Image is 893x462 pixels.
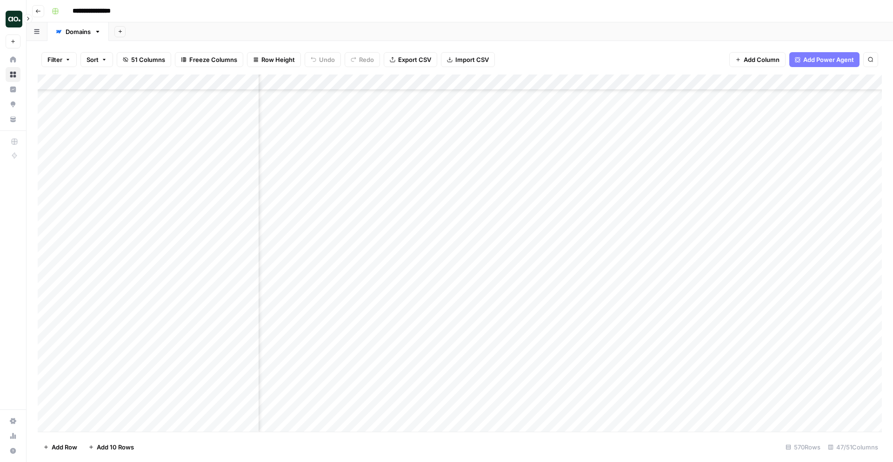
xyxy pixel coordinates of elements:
[6,11,22,27] img: AO Internal Ops Logo
[6,67,20,82] a: Browse
[782,440,824,455] div: 570 Rows
[789,52,860,67] button: Add Power Agent
[47,55,62,64] span: Filter
[824,440,882,455] div: 47/51 Columns
[384,52,437,67] button: Export CSV
[261,55,295,64] span: Row Height
[38,440,83,455] button: Add Row
[6,52,20,67] a: Home
[41,52,77,67] button: Filter
[175,52,243,67] button: Freeze Columns
[247,52,301,67] button: Row Height
[117,52,171,67] button: 51 Columns
[189,55,237,64] span: Freeze Columns
[803,55,854,64] span: Add Power Agent
[6,428,20,443] a: Usage
[47,22,109,41] a: Domains
[80,52,113,67] button: Sort
[398,55,431,64] span: Export CSV
[87,55,99,64] span: Sort
[441,52,495,67] button: Import CSV
[345,52,380,67] button: Redo
[6,443,20,458] button: Help + Support
[66,27,91,36] div: Domains
[6,112,20,127] a: Your Data
[744,55,780,64] span: Add Column
[6,7,20,31] button: Workspace: AO Internal Ops
[52,442,77,452] span: Add Row
[455,55,489,64] span: Import CSV
[6,97,20,112] a: Opportunities
[319,55,335,64] span: Undo
[729,52,786,67] button: Add Column
[83,440,140,455] button: Add 10 Rows
[131,55,165,64] span: 51 Columns
[6,82,20,97] a: Insights
[97,442,134,452] span: Add 10 Rows
[305,52,341,67] button: Undo
[359,55,374,64] span: Redo
[6,414,20,428] a: Settings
